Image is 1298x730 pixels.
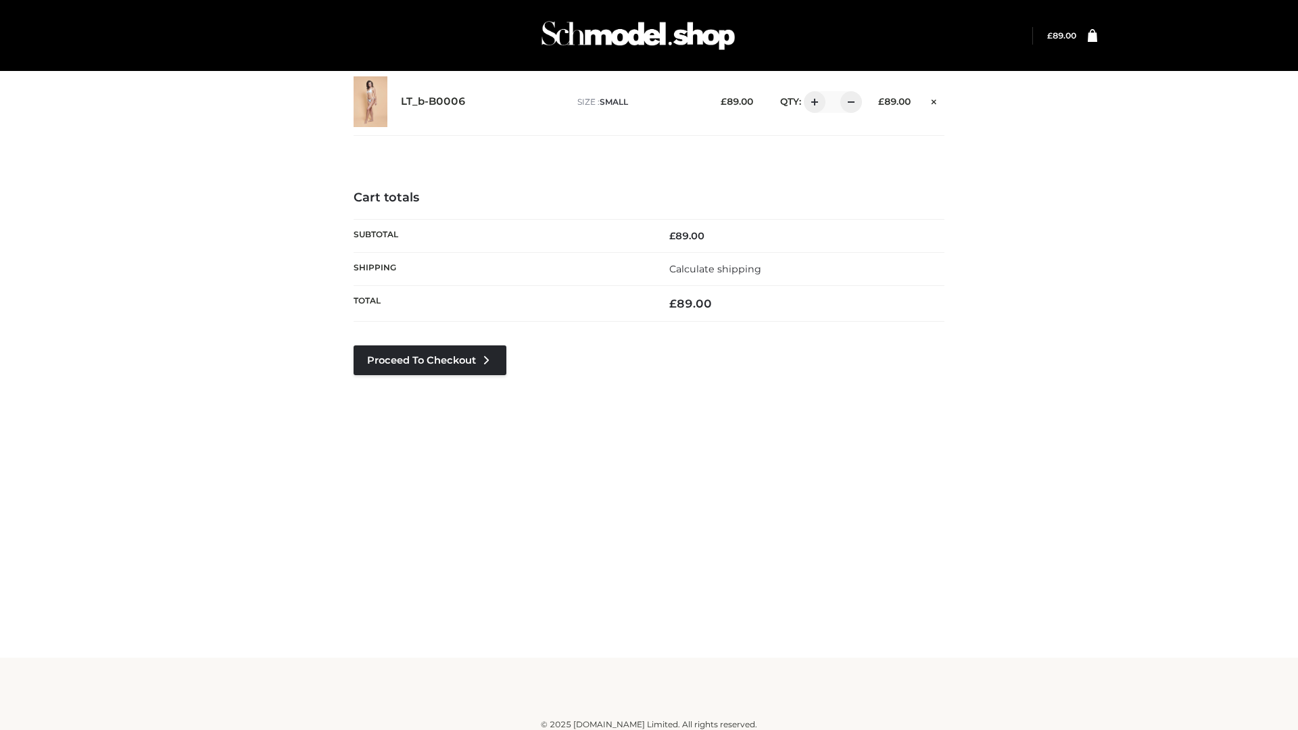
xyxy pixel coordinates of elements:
bdi: 89.00 [721,96,753,107]
a: Remove this item [924,91,944,109]
bdi: 89.00 [1047,30,1076,41]
th: Subtotal [354,219,649,252]
a: LT_b-B0006 [401,95,466,108]
bdi: 89.00 [669,230,704,242]
img: LT_b-B0006 - SMALL [354,76,387,127]
a: Proceed to Checkout [354,345,506,375]
div: QTY: [767,91,857,113]
span: £ [669,297,677,310]
span: SMALL [600,97,628,107]
span: £ [1047,30,1053,41]
p: size : [577,96,700,108]
span: £ [669,230,675,242]
img: Schmodel Admin 964 [537,9,740,62]
bdi: 89.00 [669,297,712,310]
a: £89.00 [1047,30,1076,41]
bdi: 89.00 [878,96,911,107]
a: Calculate shipping [669,263,761,275]
th: Shipping [354,252,649,285]
h4: Cart totals [354,191,944,205]
span: £ [721,96,727,107]
th: Total [354,286,649,322]
span: £ [878,96,884,107]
